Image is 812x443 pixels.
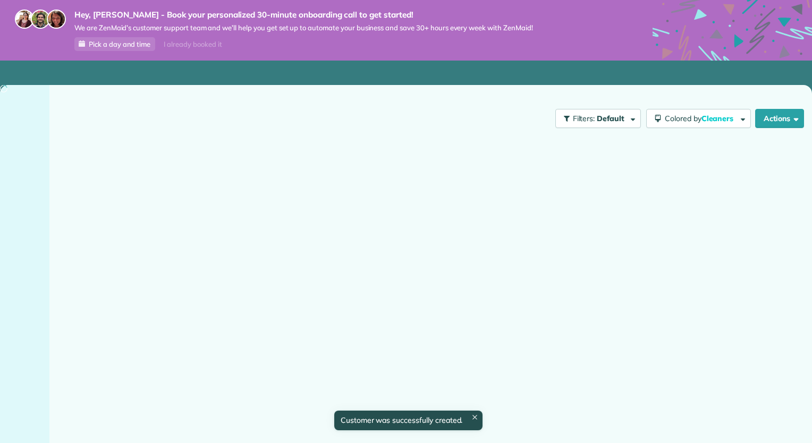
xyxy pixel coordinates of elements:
span: Default [597,114,625,123]
img: jorge-587dff0eeaa6aab1f244e6dc62b8924c3b6ad411094392a53c71c6c4a576187d.jpg [31,10,50,29]
span: Colored by [665,114,737,123]
a: Pick a day and time [74,37,155,51]
div: I already booked it [157,38,228,51]
a: Filters: Default [550,109,641,128]
button: Colored byCleaners [646,109,751,128]
img: maria-72a9807cf96188c08ef61303f053569d2e2a8a1cde33d635c8a3ac13582a053d.jpg [15,10,34,29]
div: Customer was successfully created. [334,411,483,430]
span: Filters: [573,114,595,123]
button: Filters: Default [555,109,641,128]
span: Cleaners [701,114,735,123]
strong: Hey, [PERSON_NAME] - Book your personalized 30-minute onboarding call to get started! [74,10,533,20]
span: Pick a day and time [89,40,150,48]
button: Actions [755,109,804,128]
img: michelle-19f622bdf1676172e81f8f8fba1fb50e276960ebfe0243fe18214015130c80e4.jpg [47,10,66,29]
span: We are ZenMaid’s customer support team and we’ll help you get set up to automate your business an... [74,23,533,32]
